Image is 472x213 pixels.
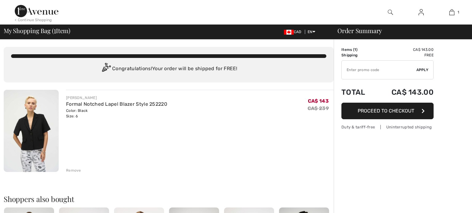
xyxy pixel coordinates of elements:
[419,9,424,16] img: My Info
[284,30,304,34] span: CAD
[66,168,81,173] div: Remove
[4,90,59,172] img: Formal Notched Lapel Blazer Style 252220
[358,108,414,114] span: Proceed to Checkout
[330,28,468,34] div: Order Summary
[341,82,375,103] td: Total
[341,103,434,119] button: Proceed to Checkout
[449,9,454,16] img: My Bag
[308,105,329,111] s: CA$ 239
[354,48,356,52] span: 1
[100,63,112,75] img: Congratulation2.svg
[4,195,334,203] h2: Shoppers also bought
[15,5,58,17] img: 1ère Avenue
[66,101,167,107] a: Formal Notched Lapel Blazer Style 252220
[341,52,375,58] td: Shipping
[375,52,434,58] td: Free
[341,124,434,130] div: Duty & tariff-free | Uninterrupted shipping
[375,82,434,103] td: CA$ 143.00
[458,10,459,15] span: 1
[15,17,52,23] div: < Continue Shopping
[375,47,434,52] td: CA$ 143.00
[437,9,467,16] a: 1
[66,108,167,119] div: Color: Black Size: 6
[308,98,329,104] span: CA$ 143
[4,28,70,34] span: My Shopping Bag ( Item)
[341,47,375,52] td: Items ( )
[342,61,416,79] input: Promo code
[284,30,294,35] img: Canadian Dollar
[66,95,167,101] div: [PERSON_NAME]
[308,30,315,34] span: EN
[54,26,56,34] span: 1
[388,9,393,16] img: search the website
[11,63,326,75] div: Congratulations! Your order will be shipped for FREE!
[414,9,429,16] a: Sign In
[416,67,429,73] span: Apply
